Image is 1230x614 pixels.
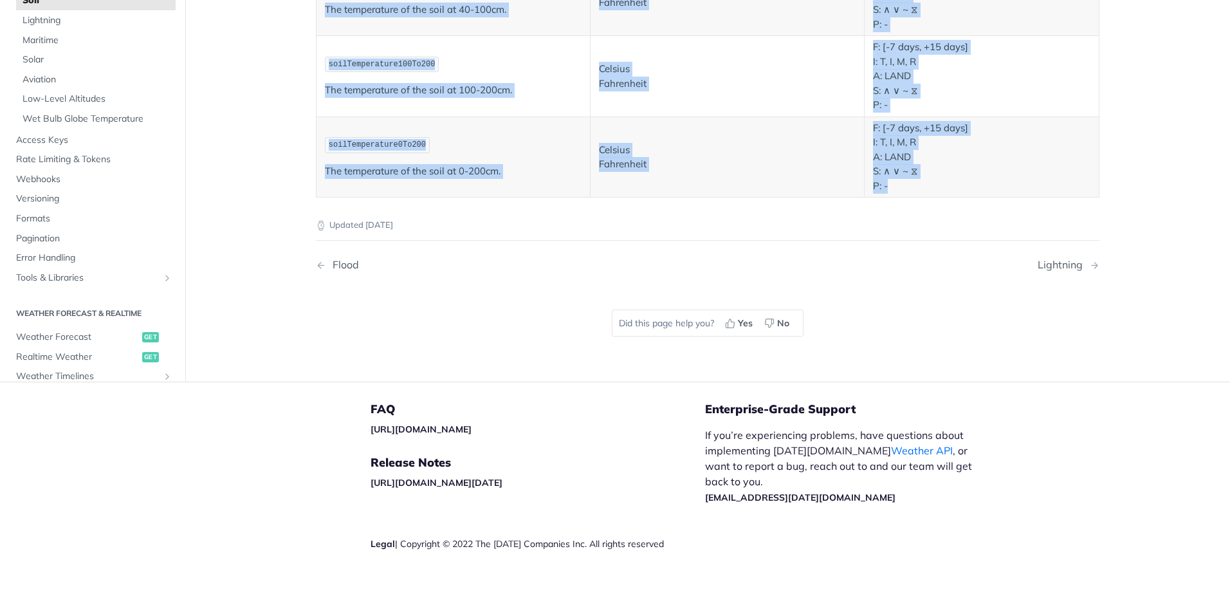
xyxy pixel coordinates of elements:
span: get [142,352,159,362]
p: Celsius Fahrenheit [599,143,856,172]
button: No [760,313,796,333]
a: Low-Level Altitudes [16,90,176,109]
span: Versioning [16,193,172,206]
span: Access Keys [16,134,172,147]
span: Pagination [16,232,172,245]
p: Celsius Fahrenheit [599,62,856,91]
span: Aviation [23,73,172,86]
h2: Weather Forecast & realtime [10,308,176,319]
span: Tools & Libraries [16,272,159,284]
a: [URL][DOMAIN_NAME] [371,423,472,435]
a: Aviation [16,70,176,89]
a: Rate Limiting & Tokens [10,150,176,169]
h5: Release Notes [371,455,705,470]
a: Lightning [16,11,176,30]
p: The temperature of the soil at 0-200cm. [325,164,582,179]
a: Next Page: Lightning [1038,259,1099,271]
h5: Enterprise-Grade Support [705,402,1006,417]
span: Realtime Weather [16,351,139,364]
span: Wet Bulb Globe Temperature [23,113,172,126]
a: Webhooks [10,170,176,189]
a: Weather TimelinesShow subpages for Weather Timelines [10,367,176,387]
a: Previous Page: Flood [316,259,652,271]
span: Yes [738,317,753,330]
a: Realtime Weatherget [10,348,176,367]
a: [EMAIL_ADDRESS][DATE][DOMAIN_NAME] [705,492,895,503]
a: Pagination [10,229,176,248]
span: Weather Timelines [16,371,159,384]
span: Maritime [23,34,172,47]
span: Lightning [23,14,172,27]
p: Updated [DATE] [316,219,1099,232]
p: The temperature of the soil at 100-200cm. [325,83,582,98]
button: Yes [721,313,760,333]
a: Legal [371,538,395,550]
a: Versioning [10,190,176,209]
div: | Copyright © 2022 The [DATE] Companies Inc. All rights reserved [371,537,705,550]
a: Error Handling [10,248,176,268]
div: Flood [326,259,359,271]
a: [URL][DOMAIN_NAME][DATE] [371,477,502,488]
span: soilTemperature100To200 [329,60,436,69]
a: Wet Bulb Globe Temperature [16,109,176,129]
span: Low-Level Altitudes [23,93,172,106]
a: Solar [16,50,176,70]
span: No [777,317,789,330]
p: If you’re experiencing problems, have questions about implementing [DATE][DOMAIN_NAME] , or want ... [705,427,986,505]
a: Maritime [16,31,176,50]
div: Did this page help you? [612,310,803,337]
a: Access Keys [10,131,176,150]
span: Webhooks [16,173,172,186]
span: Solar [23,53,172,66]
span: Rate Limiting & Tokens [16,153,172,166]
a: Weather API [891,444,953,457]
a: Formats [10,209,176,228]
p: F: [-7 days, +15 days] I: T, I, M, R A: LAND S: ∧ ∨ ~ ⧖ P: - [873,40,1090,113]
span: Formats [16,212,172,225]
p: The temperature of the soil at 40-100cm. [325,3,582,17]
nav: Pagination Controls [316,246,1099,284]
span: Error Handling [16,252,172,265]
a: Weather Forecastget [10,328,176,347]
a: Tools & LibrariesShow subpages for Tools & Libraries [10,268,176,288]
button: Show subpages for Tools & Libraries [162,273,172,283]
button: Show subpages for Weather Timelines [162,372,172,382]
span: soilTemperature0To200 [329,140,426,149]
p: F: [-7 days, +15 days] I: T, I, M, R A: LAND S: ∧ ∨ ~ ⧖ P: - [873,121,1090,194]
h5: FAQ [371,402,705,417]
span: get [142,332,159,342]
div: Lightning [1038,259,1089,271]
span: Weather Forecast [16,331,139,344]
